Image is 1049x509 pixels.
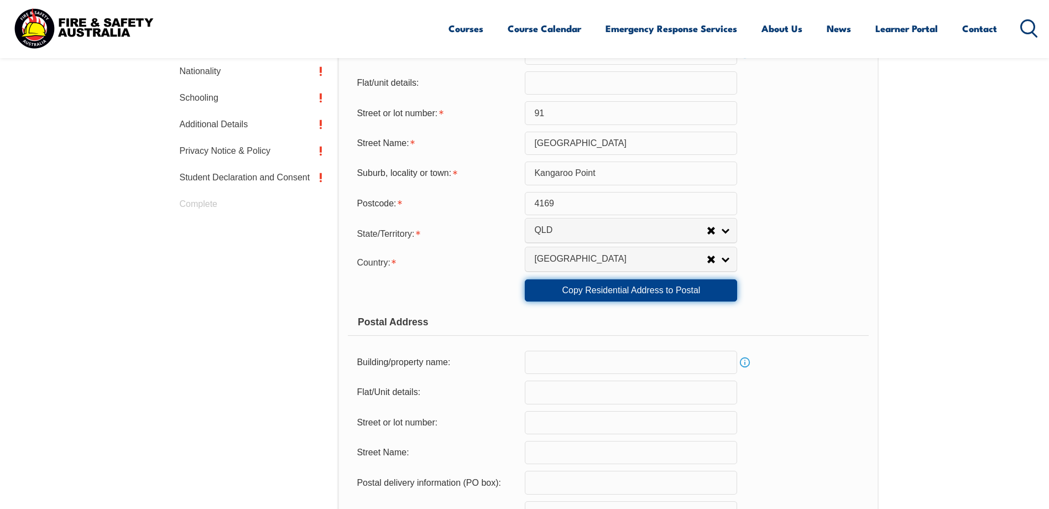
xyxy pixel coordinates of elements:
div: Flat/unit details: [348,72,525,94]
a: Course Calendar [508,14,581,43]
span: Country: [357,258,390,267]
div: Street or lot number: [348,412,525,433]
div: Postal Address [348,308,868,336]
div: Street Name: [348,442,525,463]
div: Suburb, locality or town is required. [348,163,525,184]
a: Contact [962,14,997,43]
a: Copy Residential Address to Postal [525,279,737,302]
a: Learner Portal [875,14,938,43]
div: Postcode is required. [348,193,525,214]
div: Street or lot number is required. [348,102,525,123]
a: Privacy Notice & Policy [171,138,332,164]
span: State/Territory: [357,229,414,238]
div: Postal delivery information (PO box): [348,472,525,493]
span: [GEOGRAPHIC_DATA] [534,253,707,265]
div: Country is required. [348,251,525,273]
a: Info [737,355,753,370]
a: Nationality [171,58,332,85]
div: State/Territory is required. [348,222,525,244]
a: News [827,14,851,43]
a: Emergency Response Services [606,14,737,43]
a: About Us [761,14,802,43]
div: Flat/Unit details: [348,382,525,403]
a: Student Declaration and Consent [171,164,332,191]
a: Courses [448,14,483,43]
div: Building/property name: [348,352,525,373]
div: Street Name is required. [348,133,525,154]
span: QLD [534,225,707,236]
a: Schooling [171,85,332,111]
a: Additional Details [171,111,332,138]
